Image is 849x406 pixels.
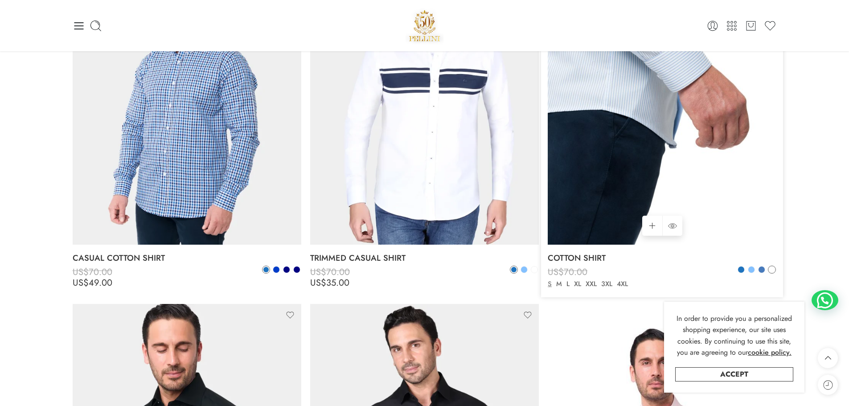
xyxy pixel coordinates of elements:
[706,20,719,32] a: Login / Register
[564,279,572,289] a: L
[73,266,112,279] bdi: 70.00
[73,249,301,267] a: CASUAL COTTON SHIRT
[599,279,615,289] a: 3XL
[745,20,757,32] a: Cart
[510,266,518,274] a: Blue
[748,347,792,358] a: cookie policy.
[572,279,583,289] a: XL
[764,20,776,32] a: Wishlist
[554,279,564,289] a: M
[310,266,326,279] span: US$
[272,266,280,274] a: Blue Gitane
[530,266,538,274] a: White
[642,216,662,236] a: Select options for “COTTON SHIRT”
[675,367,793,381] a: Accept
[758,266,766,274] a: low Blue
[520,266,528,274] a: Light Blue
[262,266,270,274] a: Blue
[406,7,444,45] a: Pellini -
[310,266,350,279] bdi: 70.00
[406,7,444,45] img: Pellini
[310,249,539,267] a: TRIMMED CASUAL SHIRT
[545,279,554,289] a: S
[662,216,682,236] a: QUICK SHOP
[768,266,776,274] a: White
[747,266,755,274] a: Light Blue
[283,266,291,274] a: Dark Blue
[615,279,630,289] a: 4XL
[73,276,112,289] bdi: 49.00
[737,266,745,274] a: Blue
[310,276,326,289] span: US$
[73,276,89,289] span: US$
[583,279,599,289] a: XXL
[677,313,792,358] span: In order to provide you a personalized shopping experience, our site uses cookies. By continuing ...
[73,266,89,279] span: US$
[548,266,564,279] span: US$
[548,266,587,279] bdi: 70.00
[548,276,564,289] span: US$
[310,276,349,289] bdi: 35.00
[548,249,776,267] a: COTTON SHIRT
[293,266,301,274] a: Navy
[548,276,587,289] bdi: 49.00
